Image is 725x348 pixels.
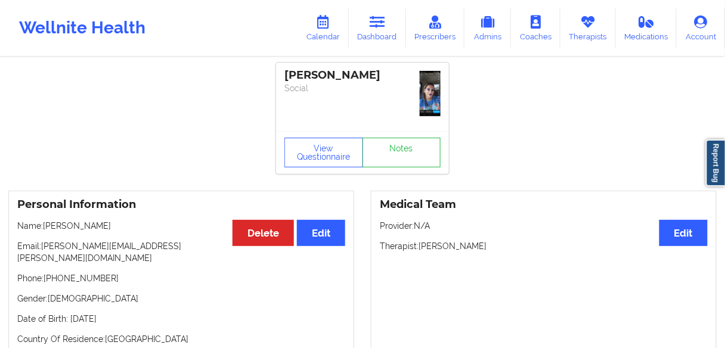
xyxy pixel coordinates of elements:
a: Calendar [298,8,349,48]
p: Social [284,82,441,94]
h3: Personal Information [17,198,345,212]
p: Country Of Residence: [GEOGRAPHIC_DATA] [17,333,345,345]
a: Therapists [560,8,616,48]
div: [PERSON_NAME] [284,69,441,82]
p: Phone: [PHONE_NUMBER] [17,272,345,284]
p: Date of Birth: [DATE] [17,313,345,325]
button: Edit [659,220,708,246]
a: Account [677,8,725,48]
a: Medications [616,8,677,48]
a: Coaches [511,8,560,48]
p: Provider: N/A [380,220,708,232]
img: 17f80dae-3319-4ac4-85fe-244fc5c16d14_a45176d9-1fe6-4da5-8219-e840c88a67c21000001344.jpg [420,71,441,116]
p: Email: [PERSON_NAME][EMAIL_ADDRESS][PERSON_NAME][DOMAIN_NAME] [17,240,345,264]
a: Report Bug [706,139,725,187]
a: Dashboard [349,8,406,48]
button: View Questionnaire [284,138,363,167]
h3: Medical Team [380,198,708,212]
p: Gender: [DEMOGRAPHIC_DATA] [17,293,345,304]
button: Edit [297,220,345,246]
a: Prescribers [406,8,465,48]
a: Admins [464,8,511,48]
button: Delete [233,220,294,246]
a: Notes [362,138,441,167]
p: Name: [PERSON_NAME] [17,220,345,232]
p: Therapist: [PERSON_NAME] [380,240,708,252]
